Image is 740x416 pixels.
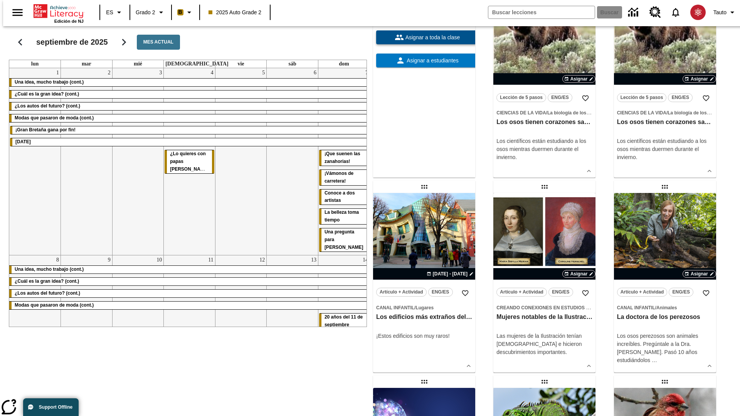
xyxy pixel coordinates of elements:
span: Modas que pasaron de moda (cont.) [15,302,94,308]
a: Centro de información [624,2,645,23]
span: La belleza toma tiempo [325,210,359,223]
span: Lección de 5 pasos [621,94,663,102]
td: 4 de septiembre de 2025 [164,68,215,255]
a: lunes [30,60,40,68]
span: Artículo + Actividad [500,288,543,296]
div: Modas que pasaron de moda (cont.) [9,302,370,309]
div: ¡Gran Bretaña gana por fin! [10,126,369,134]
td: 6 de septiembre de 2025 [267,68,318,255]
div: lesson details [373,193,475,372]
h2: septiembre de 2025 [36,38,108,47]
button: ENG/ES [668,93,693,102]
a: 3 de septiembre de 2025 [158,68,163,77]
span: Artículo + Actividad [380,288,423,296]
button: Regresar [10,32,30,52]
span: Asignar [691,75,708,82]
div: ¿Los autos del futuro? (cont.) [9,290,370,297]
span: Grado 2 [136,8,155,17]
span: ¿Los autos del futuro? (cont.) [15,290,80,296]
a: Notificaciones [666,2,686,22]
span: Tema: Canal Infantil/Lugares [376,304,472,312]
a: Centro de recursos, Se abrirá en una pestaña nueva. [645,2,666,23]
span: Asignar [570,75,588,82]
span: ¡Vámonos de carretera! [325,171,353,184]
span: ¡Gran Bretaña gana por fin! [15,127,76,133]
a: 1 de septiembre de 2025 [55,68,61,77]
h3: Los edificios más extraños del mundo [376,313,472,321]
button: Ver más [583,360,595,372]
button: Ver más [704,360,715,372]
h3: Los osos tienen corazones sanos, pero ¿por qué? [617,118,713,126]
a: 9 de septiembre de 2025 [106,255,112,265]
span: ¿Cuál es la gran idea? (cont.) [15,91,79,97]
button: Ver más [463,360,474,372]
span: Conoce a dos artistas [325,190,355,203]
div: Modas que pasaron de moda (cont.) [9,114,370,122]
a: 7 de septiembre de 2025 [364,68,370,77]
button: Artículo + Actividad [376,288,427,297]
span: Asignar [570,270,588,277]
input: Buscar campo [488,6,595,18]
div: Día del Trabajo [10,138,369,146]
button: Añadir a mis Favoritas [579,91,592,105]
button: Asignar Elegir fechas [562,75,596,83]
div: Lección arrastrable: Mujeres notables de la Ilustración [538,181,551,193]
span: La biología de los sistemas humanos y la salud [547,110,652,116]
div: ¡Vámonos de carretera! [319,170,369,185]
button: Añadir a mis Favoritas [579,286,592,300]
div: Una idea, mucho trabajo (cont.) [9,79,370,86]
span: ¿Lo quieres con papas fritas? [170,151,212,172]
td: 12 de septiembre de 2025 [215,255,267,352]
a: martes [80,60,93,68]
span: Lugares [415,305,434,310]
button: Lenguaje: ES, Selecciona un idioma [103,5,127,19]
span: ¿Los autos del futuro? (cont.) [15,103,80,109]
td: 2 de septiembre de 2025 [61,68,113,255]
h3: Mujeres notables de la Ilustración [496,313,592,321]
img: avatar image [690,5,706,20]
span: 2025 Auto Grade 2 [209,8,262,17]
span: … [652,357,657,363]
button: Asignar Elegir fechas [683,75,716,83]
div: ¡Que suenen las zanahorias! [319,150,369,166]
a: 14 de septiembre de 2025 [361,255,370,265]
span: Canal Infantil [617,305,655,310]
p: Los científicos están estudiando a los osos mientras duermen durante el invierno. [496,137,592,161]
span: Animales [656,305,677,310]
td: 3 de septiembre de 2025 [112,68,164,255]
span: ENG/ES [673,288,690,296]
button: Artículo + Actividad [496,288,547,297]
div: La belleza toma tiempo [319,209,369,224]
span: Creando conexiones en Estudios Sociales [496,305,609,310]
a: 8 de septiembre de 2025 [55,255,61,265]
span: ENG/ES [552,288,569,296]
button: ENG/ES [428,288,453,297]
button: ENG/ES [669,288,693,297]
span: ¿Cuál es la gran idea? (cont.) [15,278,79,284]
div: Lección arrastrable: La doctora de los perezosos [659,181,671,193]
div: Lección arrastrable: Ahora las aves van más al norte [659,376,671,388]
div: 20 años del 11 de septiembre [319,314,369,329]
div: ¿Los autos del futuro? (cont.) [9,102,370,110]
span: [DATE] - [DATE] [433,270,468,277]
a: 10 de septiembre de 2025 [155,255,163,265]
div: ¿Lo quieres con papas fritas? [165,150,214,173]
button: Abrir el menú lateral [6,1,29,24]
h3: Los osos tienen corazones sanos, pero ¿por qué? [496,118,592,126]
span: Asignar a estudiantes [405,57,459,65]
div: Portada [34,3,84,23]
a: 12 de septiembre de 2025 [258,255,266,265]
a: domingo [337,60,350,68]
a: jueves [164,60,230,68]
td: 11 de septiembre de 2025 [164,255,215,352]
button: Añadir a mis Favoritas [699,91,713,105]
div: Una idea, mucho trabajo (cont.) [9,266,370,273]
div: lesson details [493,193,595,372]
div: Una pregunta para Joplin [319,228,369,252]
span: Una pregunta para Joplin [325,229,363,250]
span: Lección de 5 pasos [500,94,543,102]
span: Support Offline [39,404,72,410]
button: Añadir a mis Favoritas [699,286,713,300]
div: Lección arrastrable: Lluvia de iguanas [538,376,551,388]
td: 13 de septiembre de 2025 [267,255,318,352]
